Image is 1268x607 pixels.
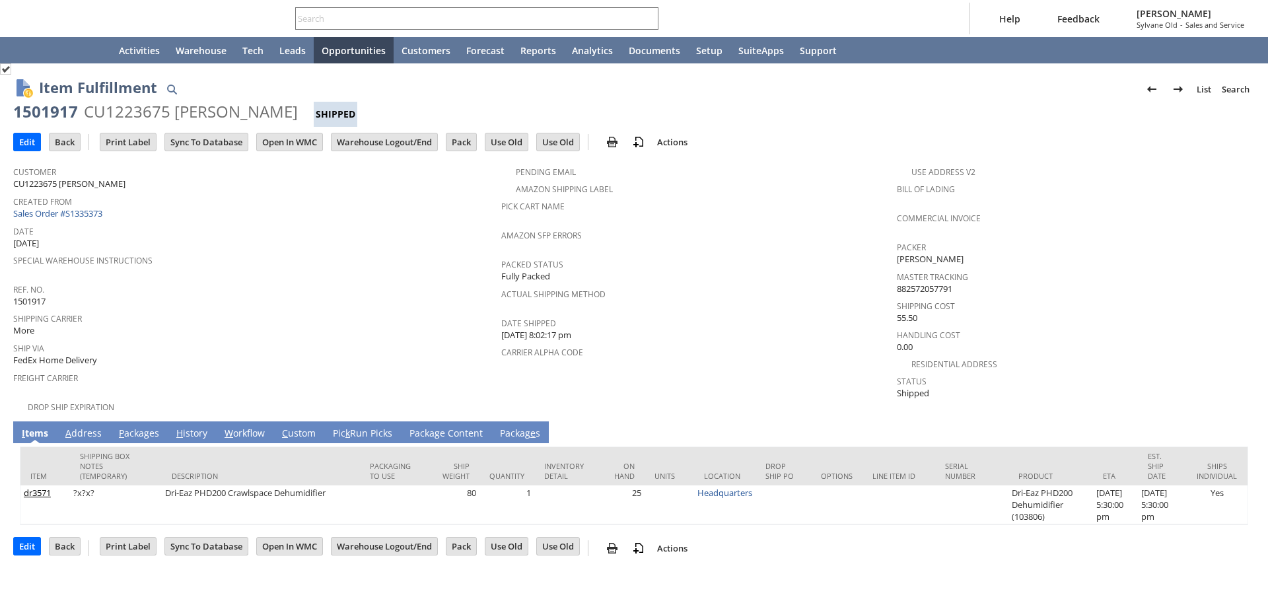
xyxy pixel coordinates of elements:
div: Line Item ID [872,471,925,481]
input: Open In WMC [257,133,322,151]
a: Amazon Shipping Label [516,184,613,195]
a: Handling Cost [897,330,960,341]
span: Feedback [1057,13,1100,25]
a: Freight Carrier [13,373,78,384]
input: Back [50,538,80,555]
input: Pack [446,133,476,151]
input: Use Old [485,133,528,151]
span: Tech [242,44,264,57]
span: 55.50 [897,312,917,324]
a: Documents [621,37,688,63]
input: Pack [446,538,476,555]
span: [PERSON_NAME] [897,253,964,266]
input: Sync To Database [165,133,248,151]
input: Print Label [100,538,156,555]
span: Leads [279,44,306,57]
span: [DATE] [13,237,39,250]
span: Customers [402,44,450,57]
h1: Item Fulfillment [39,77,157,98]
a: Shipping Carrier [13,313,82,324]
td: [DATE] 5:30:00 pm [1138,485,1186,524]
a: Packages [116,427,162,441]
a: Analytics [564,37,621,63]
a: Headquarters [697,487,752,499]
a: Sales Order #S1335373 [13,207,106,219]
div: Options [821,471,853,481]
a: Setup [688,37,730,63]
svg: Search [640,11,656,26]
span: [PERSON_NAME] [1137,7,1244,20]
div: Ship Weight [438,461,470,481]
a: Home [79,37,111,63]
div: CU1223675 [PERSON_NAME] [84,101,298,122]
div: Shortcuts [48,37,79,63]
a: List [1191,79,1216,100]
a: PickRun Picks [330,427,396,441]
div: Ships Individual [1196,461,1238,481]
td: 80 [428,485,479,524]
td: 1 [479,485,534,524]
td: Dri-Eaz PHD200 Dehumidifier (103806) [1008,485,1093,524]
a: Workflow [221,427,268,441]
img: print.svg [604,134,620,150]
span: Setup [696,44,722,57]
a: Unrolled view on [1231,424,1247,440]
a: Bill Of Lading [897,184,955,195]
span: k [345,427,350,439]
div: Shipping Box Notes (Temporary) [80,451,152,481]
span: Warehouse [176,44,227,57]
div: ETA [1103,471,1129,481]
a: History [173,427,211,441]
a: Tech [234,37,271,63]
input: Warehouse Logout/End [332,538,437,555]
svg: Recent Records [24,42,40,58]
img: add-record.svg [631,134,647,150]
div: Units [654,471,684,481]
div: Drop Ship PO [765,461,801,481]
a: Pending Email [516,166,576,178]
span: 1501917 [13,295,46,308]
span: 882572057791 [897,283,952,295]
input: Open In WMC [257,538,322,555]
span: e [530,427,536,439]
span: - [1180,20,1183,30]
a: Search [1216,79,1255,100]
a: Actual Shipping Method [501,289,606,300]
span: A [65,427,71,439]
a: Reports [512,37,564,63]
input: Edit [14,133,40,151]
a: Address [62,427,105,441]
a: Packed Status [501,259,563,270]
a: Recent Records [16,37,48,63]
div: 1501917 [13,101,78,122]
a: Actions [652,542,693,554]
img: Quick Find [164,81,180,97]
img: print.svg [604,540,620,556]
a: Items [18,427,52,441]
span: Help [999,13,1020,25]
input: Back [50,133,80,151]
input: Use Old [485,538,528,555]
td: 25 [601,485,645,524]
a: Use Address V2 [911,166,975,178]
input: Edit [14,538,40,555]
a: Warehouse [168,37,234,63]
input: Search [296,11,640,26]
div: Inventory Detail [544,461,591,481]
svg: Home [87,42,103,58]
span: CU1223675 [PERSON_NAME] [13,178,125,190]
input: Use Old [537,538,579,555]
div: Product [1018,471,1083,481]
a: Date [13,226,34,237]
a: Date Shipped [501,318,556,329]
span: More [13,324,34,337]
a: Ref. No. [13,284,44,295]
input: Print Label [100,133,156,151]
a: Leads [271,37,314,63]
a: dr3571 [24,487,51,499]
a: Master Tracking [897,271,968,283]
input: Warehouse Logout/End [332,133,437,151]
svg: Shortcuts [55,42,71,58]
span: Support [800,44,837,57]
span: Opportunities [322,44,386,57]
